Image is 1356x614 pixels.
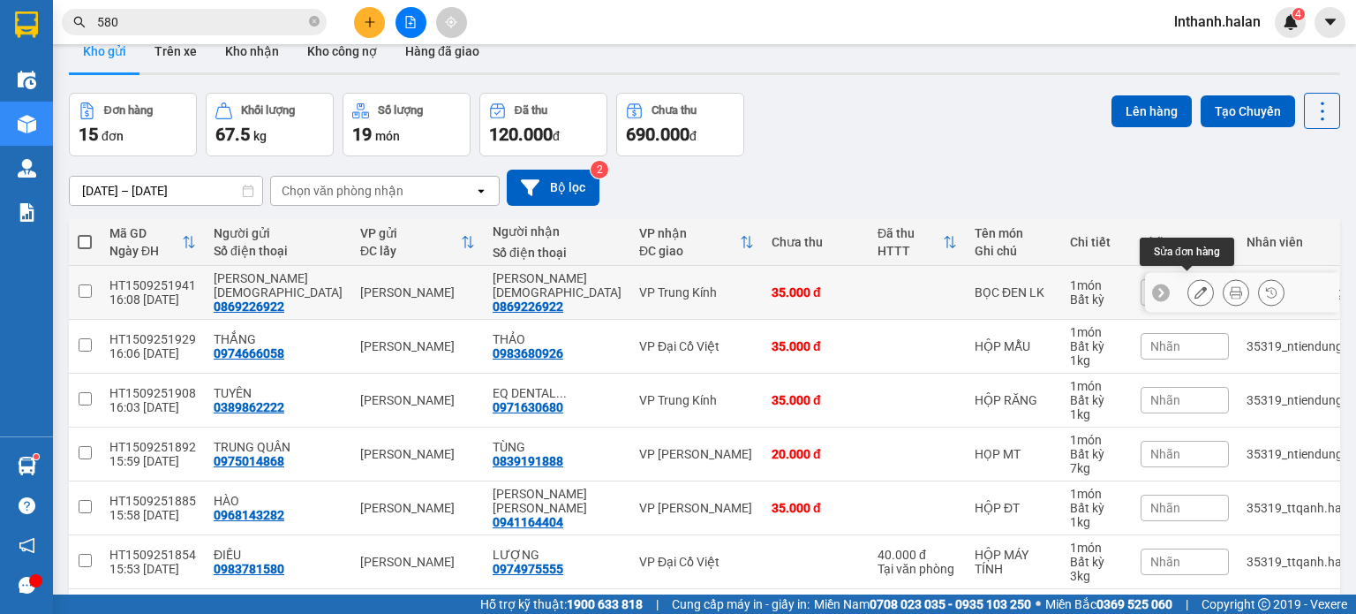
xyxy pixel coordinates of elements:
div: 0839191888 [493,454,563,468]
div: 16:06 [DATE] [109,346,196,360]
span: Miền Nam [814,595,1031,614]
div: 1 món [1070,433,1123,447]
div: TÙNG [493,440,621,454]
div: HTTT [878,244,943,258]
img: warehouse-icon [18,457,36,475]
div: Người nhận [493,224,621,239]
div: TRUNG QUÂN [214,440,343,454]
th: Toggle SortBy [351,219,484,266]
span: search [73,16,86,28]
div: HỘP MÁY TÍNH [975,548,1052,576]
div: Bất kỳ [1070,292,1123,307]
div: VP nhận [639,226,740,240]
div: 0941164404 [493,515,563,529]
div: Chưa thu [772,235,860,249]
div: 0974666058 [214,346,284,360]
button: Trên xe [140,30,211,72]
div: 40.000 đ [878,548,957,562]
span: Nhãn [1150,339,1180,353]
img: warehouse-icon [18,71,36,89]
div: Chi tiết [1070,235,1123,249]
div: TUYÊN [214,386,343,400]
div: VP Trung Kính [639,285,754,299]
span: question-circle [19,497,35,514]
button: Tạo Chuyến [1201,95,1295,127]
div: [PERSON_NAME] [360,393,475,407]
div: ĐIỀU [214,548,343,562]
div: HỌP MT [975,447,1052,461]
span: aim [445,16,457,28]
div: HỘP MẪU [975,339,1052,353]
div: VP [PERSON_NAME] [639,501,754,515]
div: Bất kỳ [1070,339,1123,353]
th: Toggle SortBy [869,219,966,266]
div: HT1509251929 [109,332,196,346]
img: warehouse-icon [18,159,36,178]
span: Miền Bắc [1045,595,1172,614]
div: 0869226922 [214,299,284,314]
button: Khối lượng67.5kg [206,93,334,156]
span: close-circle [309,14,320,31]
div: Khối lượng [241,104,295,117]
div: HT1509251941 [109,278,196,292]
div: 35.000 đ [772,501,860,515]
button: file-add [395,7,426,38]
sup: 2 [591,161,608,178]
span: file-add [404,16,417,28]
button: aim [436,7,467,38]
div: LƯỢNG [493,548,621,562]
span: plus [364,16,376,28]
div: Mã GD [109,226,182,240]
div: 7 kg [1070,461,1123,475]
span: đ [553,129,560,143]
div: THẢO [493,332,621,346]
span: đơn [102,129,124,143]
div: 0869226922 [493,299,563,314]
div: VP [PERSON_NAME] [639,447,754,461]
img: warehouse-icon [18,115,36,133]
span: 690.000 [626,124,689,145]
button: Đơn hàng15đơn [69,93,197,156]
div: Ghi chú [975,244,1052,258]
button: caret-down [1315,7,1345,38]
span: ⚪️ [1036,601,1041,608]
div: HT1509251908 [109,386,196,400]
span: copyright [1258,598,1270,610]
span: message [19,577,35,594]
div: 0968143282 [214,508,284,522]
div: 0983680926 [493,346,563,360]
input: Tìm tên, số ĐT hoặc mã đơn [97,12,305,32]
button: Kho gửi [69,30,140,72]
button: Kho nhận [211,30,293,72]
div: [PERSON_NAME] [360,339,475,353]
div: 0974975555 [493,562,563,576]
span: 15 [79,124,98,145]
span: Nhãn [1150,501,1180,515]
div: VP gửi [360,226,461,240]
div: Tại văn phòng [878,562,957,576]
div: HỘP ĐT [975,501,1052,515]
div: Bất kỳ [1070,447,1123,461]
div: [PERSON_NAME] [360,501,475,515]
div: Ngày ĐH [109,244,182,258]
div: BỌC ĐEN LK [975,285,1052,299]
div: 0971630680 [493,400,563,414]
div: HT1509251892 [109,440,196,454]
div: HỘP RĂNG [975,393,1052,407]
div: ĐC lấy [360,244,461,258]
div: 1 kg [1070,515,1123,529]
span: Nhãn [1150,447,1180,461]
img: logo-vxr [15,11,38,38]
div: Bất kỳ [1070,393,1123,407]
button: Hàng đã giao [391,30,493,72]
div: Chọn văn phòng nhận [282,182,403,200]
strong: 1900 633 818 [567,597,643,611]
div: ĐC giao [639,244,740,258]
button: plus [354,7,385,38]
div: 15:58 [DATE] [109,508,196,522]
div: Nhãn [1141,235,1229,249]
img: icon-new-feature [1283,14,1299,30]
div: 1 món [1070,541,1123,555]
div: 1 món [1070,278,1123,292]
span: caret-down [1322,14,1338,30]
